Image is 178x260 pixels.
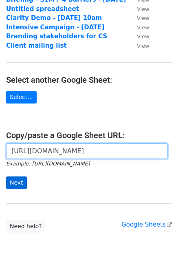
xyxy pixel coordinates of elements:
[129,33,149,40] a: View
[6,220,46,233] a: Need help?
[6,176,27,189] input: Next
[137,6,149,12] small: View
[121,221,172,228] a: Google Sheets
[6,5,79,13] a: Untitled spreadsheet
[6,42,67,49] a: Client mailing list
[137,15,149,21] small: View
[6,75,172,85] h4: Select another Google Sheet:
[6,33,107,40] a: Branding stakeholders for CS
[6,24,104,31] a: Intensive Campaign - [DATE]
[6,91,37,104] a: Select...
[129,24,149,31] a: View
[137,33,149,40] small: View
[137,43,149,49] small: View
[6,130,172,140] h4: Copy/paste a Google Sheet URL:
[129,5,149,13] a: View
[137,24,149,31] small: View
[6,143,168,159] input: Paste your Google Sheet URL here
[129,42,149,49] a: View
[137,221,178,260] iframe: Chat Widget
[129,14,149,22] a: View
[6,161,90,167] small: Example: [URL][DOMAIN_NAME]
[6,14,102,22] a: Clarity Demo - [DATE] 10am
